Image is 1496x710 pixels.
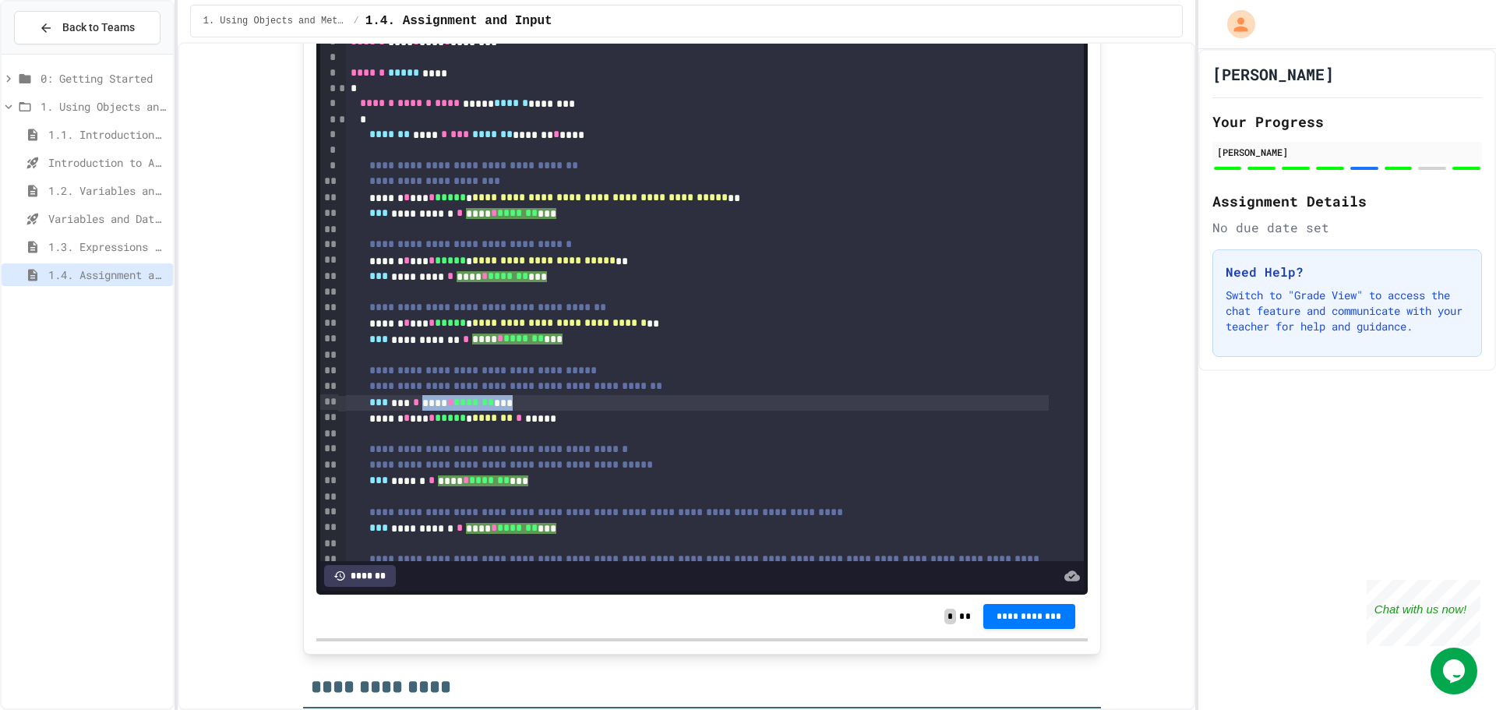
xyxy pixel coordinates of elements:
[48,238,167,255] span: 1.3. Expressions and Output [New]
[1212,63,1334,85] h1: [PERSON_NAME]
[1212,218,1482,237] div: No due date set
[14,11,161,44] button: Back to Teams
[1217,145,1477,159] div: [PERSON_NAME]
[48,154,167,171] span: Introduction to Algorithms, Programming, and Compilers
[1211,6,1259,42] div: My Account
[48,126,167,143] span: 1.1. Introduction to Algorithms, Programming, and Compilers
[1212,111,1482,132] h2: Your Progress
[365,12,552,30] span: 1.4. Assignment and Input
[48,267,167,283] span: 1.4. Assignment and Input
[1212,190,1482,212] h2: Assignment Details
[1367,580,1480,646] iframe: chat widget
[48,182,167,199] span: 1.2. Variables and Data Types
[41,70,167,87] span: 0: Getting Started
[62,19,135,36] span: Back to Teams
[1226,288,1469,334] p: Switch to "Grade View" to access the chat feature and communicate with your teacher for help and ...
[1226,263,1469,281] h3: Need Help?
[41,98,167,115] span: 1. Using Objects and Methods
[203,15,348,27] span: 1. Using Objects and Methods
[1431,648,1480,694] iframe: chat widget
[48,210,167,227] span: Variables and Data Types - Quiz
[353,15,358,27] span: /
